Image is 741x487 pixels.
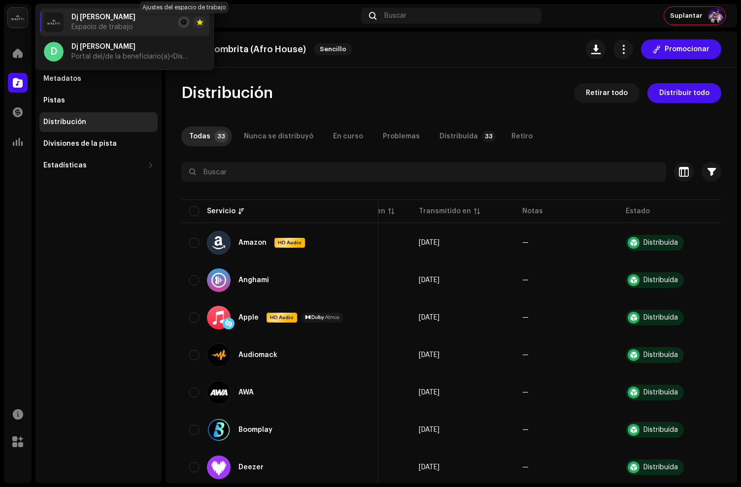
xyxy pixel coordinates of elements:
[643,314,678,321] div: Distribuída
[643,426,678,433] div: Distribuída
[238,352,277,358] div: Audiomack
[522,277,529,284] re-a-table-badge: —
[482,130,496,142] p-badge: 33
[275,239,304,246] span: HD Audio
[39,156,158,175] re-m-nav-dropdown: Estadísticas
[419,314,439,321] span: 7 oct 2025
[641,39,721,59] button: Promocionar
[384,12,406,20] span: Buscar
[39,91,158,110] re-m-nav-item: Pistas
[44,42,64,62] div: D
[181,83,273,103] span: Distribución
[71,53,190,61] span: Portal del/de la beneficiario(a) <Disetti>
[419,389,439,396] span: 7 oct 2025
[43,75,81,83] div: Metadatos
[238,239,267,246] div: Amazon
[314,43,352,55] span: Sencillo
[43,162,87,169] div: Estadísticas
[207,206,236,216] div: Servicio
[238,389,254,396] div: AWA
[43,97,65,104] div: Pistas
[419,206,471,216] div: Transmitido en
[659,83,709,103] span: Distribuir todo
[643,277,678,284] div: Distribuída
[71,13,135,21] span: Dj Roderick
[181,162,666,182] input: Buscar
[419,352,439,358] span: 7 oct 2025
[522,239,529,246] re-a-table-badge: —
[333,127,363,146] div: En curso
[419,239,439,246] span: 7 oct 2025
[189,127,210,146] div: Todas
[244,127,313,146] div: Nunca se distribuyó
[170,53,198,60] span: <Disetti>
[574,83,640,103] button: Retirar todo
[522,426,529,433] re-a-table-badge: —
[586,83,628,103] span: Retirar todo
[238,314,259,321] div: Apple
[419,426,439,433] span: 7 oct 2025
[268,314,296,321] span: HD Audio
[44,12,64,32] img: 02a7c2d3-3c89-4098-b12f-2ff2945c95ee
[39,112,158,132] re-m-nav-item: Distribución
[708,8,724,24] img: 39c5dd10-52a8-4342-9200-1721728ae0b9
[238,277,269,284] div: Anghami
[71,23,133,31] span: Espacio de trabajo
[522,389,529,396] re-a-table-badge: —
[665,39,709,59] span: Promocionar
[643,352,678,358] div: Distribuída
[522,464,529,471] re-a-table-badge: —
[39,69,158,89] re-m-nav-item: Metadatos
[8,8,28,28] img: 02a7c2d3-3c89-4098-b12f-2ff2945c95ee
[522,314,529,321] re-a-table-badge: —
[522,352,529,358] re-a-table-badge: —
[39,134,158,154] re-m-nav-item: Divisiones de la pista
[214,130,228,142] p-badge: 33
[419,464,439,471] span: 7 oct 2025
[71,43,135,51] span: Dj Roderick
[43,118,86,126] div: Distribución
[43,140,117,148] div: Divisiones de la pista
[177,12,357,20] div: Catálogo
[643,239,678,246] div: Distribuída
[383,127,420,146] div: Problemas
[643,464,678,471] div: Distribuída
[439,127,478,146] div: Distribuída
[209,44,306,55] p: Sombrita (Afro House)
[647,83,721,103] button: Distribuir todo
[511,127,533,146] div: Retiro
[643,389,678,396] div: Distribuída
[419,277,439,284] span: 7 oct 2025
[670,12,702,20] span: Suplantar
[238,426,272,433] div: Boomplay
[238,464,264,471] div: Deezer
